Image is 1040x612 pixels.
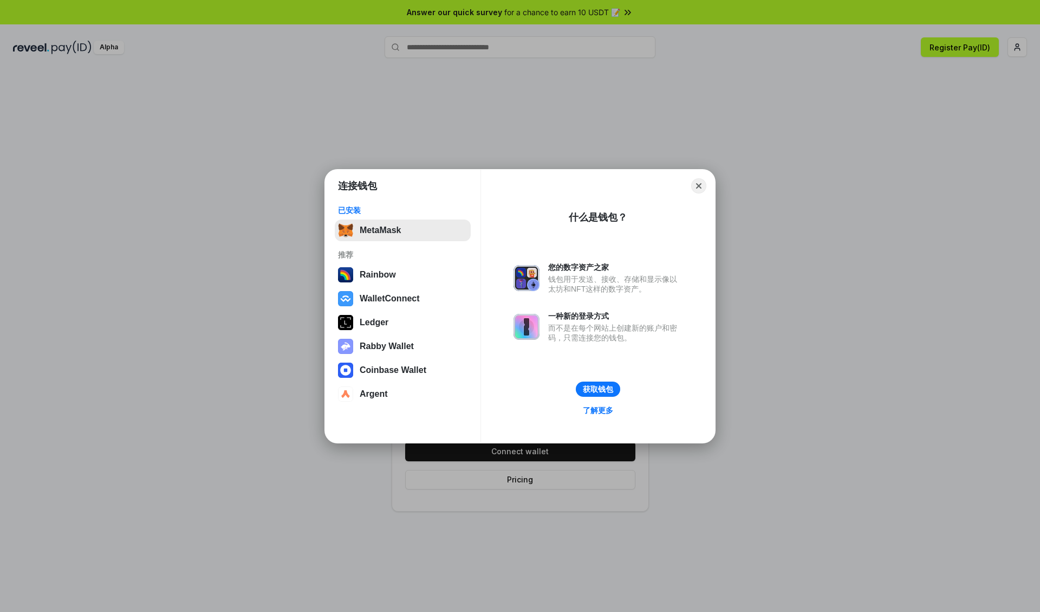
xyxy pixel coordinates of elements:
[338,386,353,402] img: svg+xml,%3Csvg%20width%3D%2228%22%20height%3D%2228%22%20viewBox%3D%220%200%2028%2028%22%20fill%3D...
[360,389,388,399] div: Argent
[335,264,471,286] button: Rainbow
[338,267,353,282] img: svg+xml,%3Csvg%20width%3D%22120%22%20height%3D%22120%22%20viewBox%3D%220%200%20120%20120%22%20fil...
[569,211,627,224] div: 什么是钱包？
[338,250,467,260] div: 推荐
[576,382,620,397] button: 获取钱包
[338,179,377,192] h1: 连接钱包
[360,294,420,304] div: WalletConnect
[360,226,401,235] div: MetaMask
[583,405,613,415] div: 了解更多
[513,314,539,340] img: svg+xml,%3Csvg%20xmlns%3D%22http%3A%2F%2Fwww.w3.org%2F2000%2Fsvg%22%20fill%3D%22none%22%20viewBox...
[548,262,682,272] div: 您的数字资产之家
[338,315,353,330] img: svg+xml,%3Csvg%20xmlns%3D%22http%3A%2F%2Fwww.w3.org%2F2000%2Fsvg%22%20width%3D%2228%22%20height%3...
[338,291,353,306] img: svg+xml,%3Csvg%20width%3D%2228%22%20height%3D%2228%22%20viewBox%3D%220%200%2028%2028%22%20fill%3D...
[335,312,471,333] button: Ledger
[513,265,539,291] img: svg+xml,%3Csvg%20xmlns%3D%22http%3A%2F%2Fwww.w3.org%2F2000%2Fsvg%22%20fill%3D%22none%22%20viewBox...
[338,339,353,354] img: svg+xml,%3Csvg%20xmlns%3D%22http%3A%2F%2Fwww.w3.org%2F2000%2Fsvg%22%20fill%3D%22none%22%20viewBox...
[360,318,388,327] div: Ledger
[583,384,613,394] div: 获取钱包
[360,270,396,280] div: Rainbow
[548,274,682,294] div: 钱包用于发送、接收、存储和显示像以太坊和NFT这样的数字资产。
[338,205,467,215] div: 已安装
[335,359,471,381] button: Coinbase Wallet
[335,288,471,310] button: WalletConnect
[548,311,682,321] div: 一种新的登录方式
[338,223,353,238] img: svg+xml,%3Csvg%20fill%3D%22none%22%20height%3D%2233%22%20viewBox%3D%220%200%2035%2033%22%20width%...
[338,363,353,378] img: svg+xml,%3Csvg%20width%3D%2228%22%20height%3D%2228%22%20viewBox%3D%220%200%2028%2028%22%20fill%3D...
[360,342,414,351] div: Rabby Wallet
[691,178,706,194] button: Close
[335,336,471,357] button: Rabby Wallet
[576,403,620,417] a: 了解更多
[335,383,471,405] button: Argent
[548,323,682,343] div: 而不是在每个网站上创建新的账户和密码，只需连接您的钱包。
[335,220,471,241] button: MetaMask
[360,365,426,375] div: Coinbase Wallet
